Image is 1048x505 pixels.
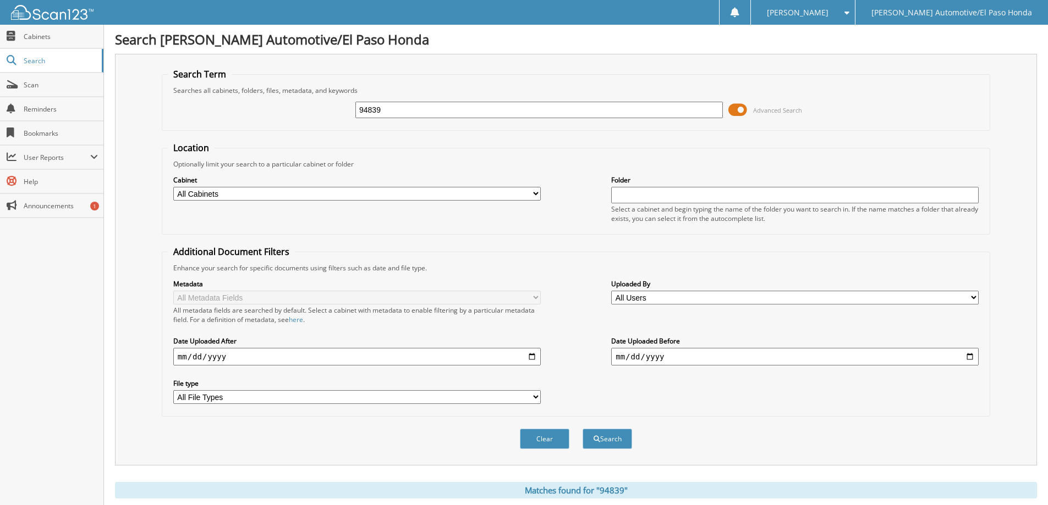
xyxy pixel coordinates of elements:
[611,204,979,223] div: Select a cabinet and begin typing the name of the folder you want to search in. If the name match...
[24,153,90,162] span: User Reports
[24,56,96,65] span: Search
[168,86,984,95] div: Searches all cabinets, folders, files, metadata, and keywords
[753,106,802,114] span: Advanced Search
[611,348,979,365] input: end
[767,9,828,16] span: [PERSON_NAME]
[173,379,541,388] label: File type
[173,306,541,324] div: All metadata fields are searched by default. Select a cabinet with metadata to enable filtering b...
[11,5,94,20] img: scan123-logo-white.svg
[24,129,98,138] span: Bookmarks
[115,30,1037,48] h1: Search [PERSON_NAME] Automotive/El Paso Honda
[24,177,98,186] span: Help
[871,9,1032,16] span: [PERSON_NAME] Automotive/El Paso Honda
[173,348,541,365] input: start
[168,159,984,169] div: Optionally limit your search to a particular cabinet or folder
[611,175,979,185] label: Folder
[24,104,98,114] span: Reminders
[289,315,303,324] a: here
[168,246,295,258] legend: Additional Document Filters
[173,336,541,346] label: Date Uploaded After
[168,263,984,273] div: Enhance your search for specific documents using filters such as date and file type.
[168,68,232,80] legend: Search Term
[24,32,98,41] span: Cabinets
[24,80,98,90] span: Scan
[173,175,541,185] label: Cabinet
[115,482,1037,498] div: Matches found for "94839"
[24,201,98,210] span: Announcements
[520,429,569,449] button: Clear
[90,202,99,210] div: 1
[583,429,632,449] button: Search
[173,279,541,288] label: Metadata
[168,142,215,154] legend: Location
[611,336,979,346] label: Date Uploaded Before
[611,279,979,288] label: Uploaded By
